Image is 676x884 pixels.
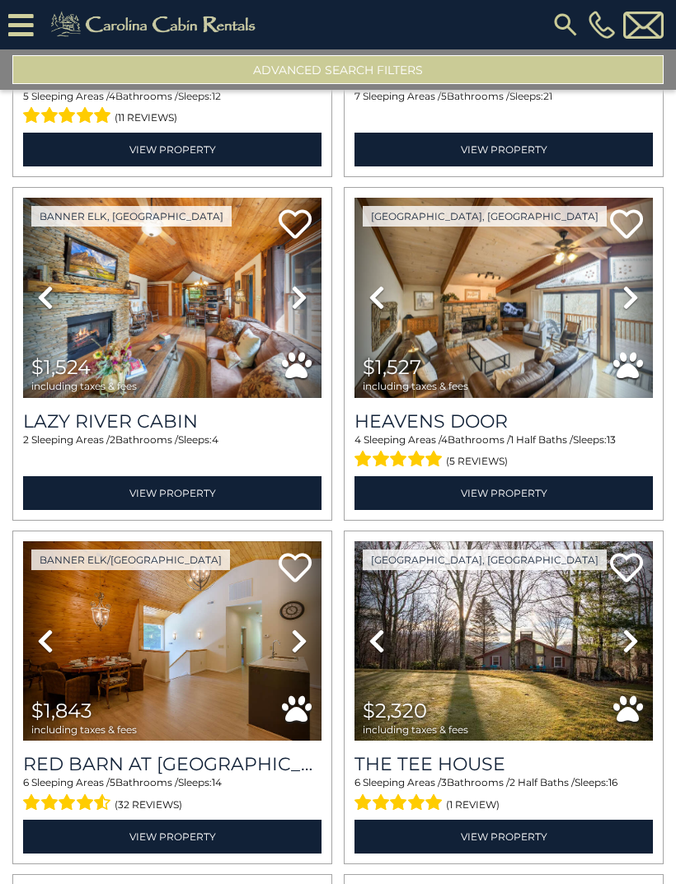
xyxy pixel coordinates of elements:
span: 3 [441,776,447,788]
div: Sleeping Areas / Bathrooms / Sleeps: [354,775,653,815]
span: 2 [110,433,115,446]
img: thumbnail_169465347.jpeg [23,198,322,398]
div: Sleeping Areas / Bathrooms / Sleeps: [23,89,322,129]
span: 4 [212,433,218,446]
span: 1 Half Baths / [510,433,573,446]
a: View Property [23,820,322,854]
a: View Property [354,476,653,510]
span: including taxes & fees [363,724,468,735]
span: 2 Half Baths / [509,776,575,788]
span: 5 [23,90,29,102]
span: 13 [607,433,616,446]
span: 14 [212,776,222,788]
span: 2 [23,433,29,446]
span: $1,527 [363,355,421,379]
span: 16 [608,776,617,788]
a: Banner Elk/[GEOGRAPHIC_DATA] [31,550,230,570]
span: 4 [354,433,361,446]
a: Add to favorites [610,551,643,587]
span: including taxes & fees [31,381,137,391]
span: 7 [354,90,360,102]
img: search-regular.svg [551,10,580,40]
span: 6 [23,776,29,788]
span: $2,320 [363,699,427,723]
a: Add to favorites [279,551,312,587]
a: The Tee House [354,753,653,775]
div: Sleeping Areas / Bathrooms / Sleeps: [354,89,653,129]
a: Red Barn at [GEOGRAPHIC_DATA] [23,753,322,775]
span: (32 reviews) [115,794,182,816]
a: Add to favorites [279,208,312,243]
span: including taxes & fees [31,724,137,735]
div: Sleeping Areas / Bathrooms / Sleeps: [23,433,322,472]
span: (5 reviews) [446,451,508,472]
a: Lazy River Cabin [23,410,322,433]
span: including taxes & fees [363,381,468,391]
img: thumbnail_163263139.jpeg [23,541,322,741]
a: View Property [23,476,322,510]
a: View Property [23,133,322,166]
span: $1,524 [31,355,91,379]
div: Sleeping Areas / Bathrooms / Sleeps: [23,775,322,815]
h3: Red Barn at Tiffanys Estate [23,753,322,775]
a: [GEOGRAPHIC_DATA], [GEOGRAPHIC_DATA] [363,206,607,227]
span: 21 [543,90,552,102]
a: Banner Elk, [GEOGRAPHIC_DATA] [31,206,232,227]
span: 12 [212,90,221,102]
span: 6 [354,776,360,788]
button: Advanced Search Filters [12,55,664,84]
a: View Property [354,133,653,166]
span: 4 [109,90,115,102]
span: 5 [110,776,115,788]
a: Heavens Door [354,410,653,433]
a: Add to favorites [610,208,643,243]
img: Khaki-logo.png [42,8,270,41]
a: View Property [354,820,653,854]
img: thumbnail_167757115.jpeg [354,541,653,741]
span: (1 review) [446,794,500,816]
a: [PHONE_NUMBER] [584,11,619,39]
div: Sleeping Areas / Bathrooms / Sleeps: [354,433,653,472]
span: (11 reviews) [115,107,177,129]
span: $1,843 [31,699,92,723]
span: 4 [441,433,448,446]
span: 5 [441,90,447,102]
a: [GEOGRAPHIC_DATA], [GEOGRAPHIC_DATA] [363,550,607,570]
img: thumbnail_169221980.jpeg [354,198,653,398]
